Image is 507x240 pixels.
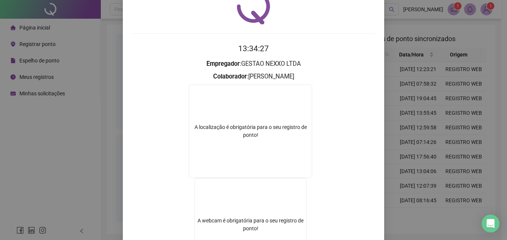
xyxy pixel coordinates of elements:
[238,44,269,53] time: 13:34:27
[482,215,500,233] div: Open Intercom Messenger
[132,72,375,81] h3: : [PERSON_NAME]
[206,60,240,67] strong: Empregador
[189,123,312,139] div: A localização é obrigatória para o seu registro de ponto!
[213,73,247,80] strong: Colaborador
[132,59,375,69] h3: : GESTAO NEXXO LTDA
